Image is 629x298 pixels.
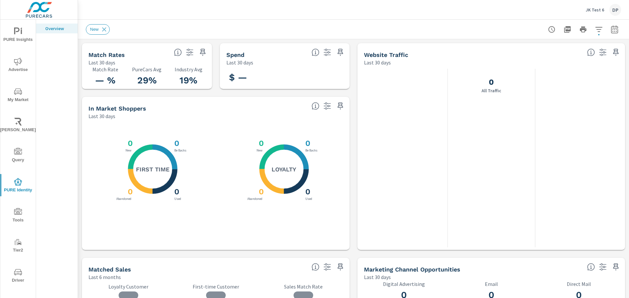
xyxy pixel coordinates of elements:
[2,118,34,134] span: [PERSON_NAME]
[257,139,264,148] h3: 0
[611,262,621,272] span: Save this to your personalized report
[304,149,319,152] p: Be Backs
[586,7,604,13] p: JK Test 6
[226,51,244,58] h5: Spend
[255,149,264,152] p: New
[2,208,34,224] span: Tools
[2,88,34,104] span: My Market
[172,66,205,72] p: Industry Avg
[587,263,595,271] span: Matched shoppers that can be exported to each channel type. This is targetable traffic.
[539,281,619,287] p: Direct Mail
[304,139,310,148] h3: 0
[88,112,115,120] p: Last 30 days
[364,273,391,281] p: Last 30 days
[561,23,574,36] button: "Export Report to PDF"
[226,59,253,66] p: Last 30 days
[88,66,122,72] p: Match Rate
[2,27,34,44] span: PURE Insights
[272,166,296,173] h5: Loyalty
[226,72,250,83] h3: $ —
[257,187,264,196] h3: 0
[2,58,34,74] span: Advertise
[364,59,391,66] p: Last 30 days
[611,47,621,58] span: Save this to your personalized report
[130,75,164,86] h3: 29%
[304,197,314,201] p: Used
[172,75,205,86] h3: 19%
[174,48,182,56] span: Match rate: % of Identifiable Traffic. Pure Identity avg: Avg match rate of all PURE Identity cus...
[335,262,346,272] span: Save this to your personalized report
[335,47,346,58] span: Save this to your personalized report
[88,59,115,66] p: Last 30 days
[246,197,264,201] p: Abandoned
[45,25,72,32] p: Overview
[124,149,133,152] p: New
[312,263,319,271] span: Loyalty: Matches that have purchased from the dealership before and purchased within the timefram...
[608,23,621,36] button: Select Date Range
[592,23,605,36] button: Apply Filters
[312,102,319,110] span: Loyalty: Matched has purchased from the dealership before and has exhibited a preference through ...
[136,166,169,173] h5: First Time
[86,27,103,32] span: New
[86,24,110,35] div: New
[312,48,319,56] span: Total PureCars DigAdSpend. Data sourced directly from the Ad Platforms. Non-Purecars DigAd client...
[88,283,168,290] p: Loyalty Customer
[577,23,590,36] button: Print Report
[364,51,408,58] h5: Website Traffic
[335,101,346,111] span: Save this to your personalized report
[88,105,146,112] h5: In Market Shoppers
[88,273,121,281] p: Last 6 months
[36,24,78,33] div: Overview
[587,48,595,56] span: All traffic is the data we start with. It’s unique personas over a 30-day period. We don’t consid...
[115,197,133,201] p: Abandoned
[364,266,460,273] h5: Marketing Channel Opportunities
[609,4,621,16] div: DP
[173,187,179,196] h3: 0
[126,139,133,148] h3: 0
[2,148,34,164] span: Query
[2,268,34,284] span: Driver
[176,283,256,290] p: First-time Customer
[2,178,34,194] span: PURE Identity
[88,51,125,58] h5: Match Rates
[263,283,343,290] p: Sales Match Rate
[2,238,34,254] span: Tier2
[88,266,131,273] h5: Matched Sales
[364,281,444,287] p: Digital Advertising
[173,139,179,148] h3: 0
[88,75,122,86] h3: — %
[173,149,188,152] p: Be Backs
[198,47,208,58] span: Save this to your personalized report
[304,187,310,196] h3: 0
[173,197,182,201] p: Used
[126,187,133,196] h3: 0
[130,66,164,72] p: PureCars Avg
[451,281,531,287] p: Email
